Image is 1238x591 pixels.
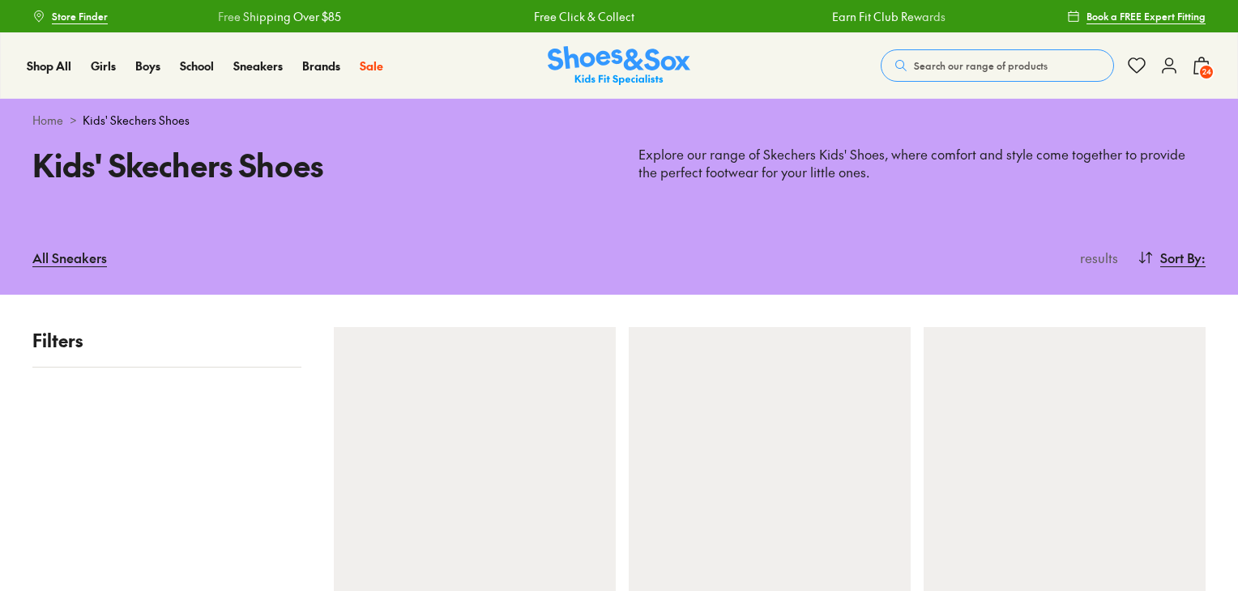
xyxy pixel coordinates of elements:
[218,8,341,25] a: Free Shipping Over $85
[1202,248,1206,267] span: :
[32,112,63,129] a: Home
[302,57,340,74] a: Brands
[1160,248,1202,267] span: Sort By
[135,57,160,74] a: Boys
[302,57,340,74] span: Brands
[1192,48,1211,83] button: 24
[180,57,214,74] a: School
[548,46,690,86] a: Shoes & Sox
[360,57,383,74] a: Sale
[1198,64,1215,80] span: 24
[1086,9,1206,23] span: Book a FREE Expert Fitting
[914,58,1048,73] span: Search our range of products
[638,146,1206,181] p: Explore our range of Skechers Kids' Shoes, where comfort and style come together to provide the p...
[180,57,214,74] span: School
[534,8,634,25] a: Free Click & Collect
[1067,2,1206,31] a: Book a FREE Expert Fitting
[233,57,283,74] span: Sneakers
[32,112,1206,129] div: >
[233,57,283,74] a: Sneakers
[32,327,301,354] p: Filters
[135,57,160,74] span: Boys
[548,46,690,86] img: SNS_Logo_Responsive.svg
[83,112,190,129] span: Kids' Skechers Shoes
[52,9,108,23] span: Store Finder
[27,57,71,74] a: Shop All
[360,57,383,74] span: Sale
[1074,248,1118,267] p: results
[1138,240,1206,275] button: Sort By:
[91,57,116,74] span: Girls
[32,240,107,275] a: All Sneakers
[881,49,1114,82] button: Search our range of products
[91,57,116,74] a: Girls
[32,2,108,31] a: Store Finder
[832,8,946,25] a: Earn Fit Club Rewards
[32,142,600,188] h1: Kids' Skechers Shoes
[27,57,71,74] span: Shop All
